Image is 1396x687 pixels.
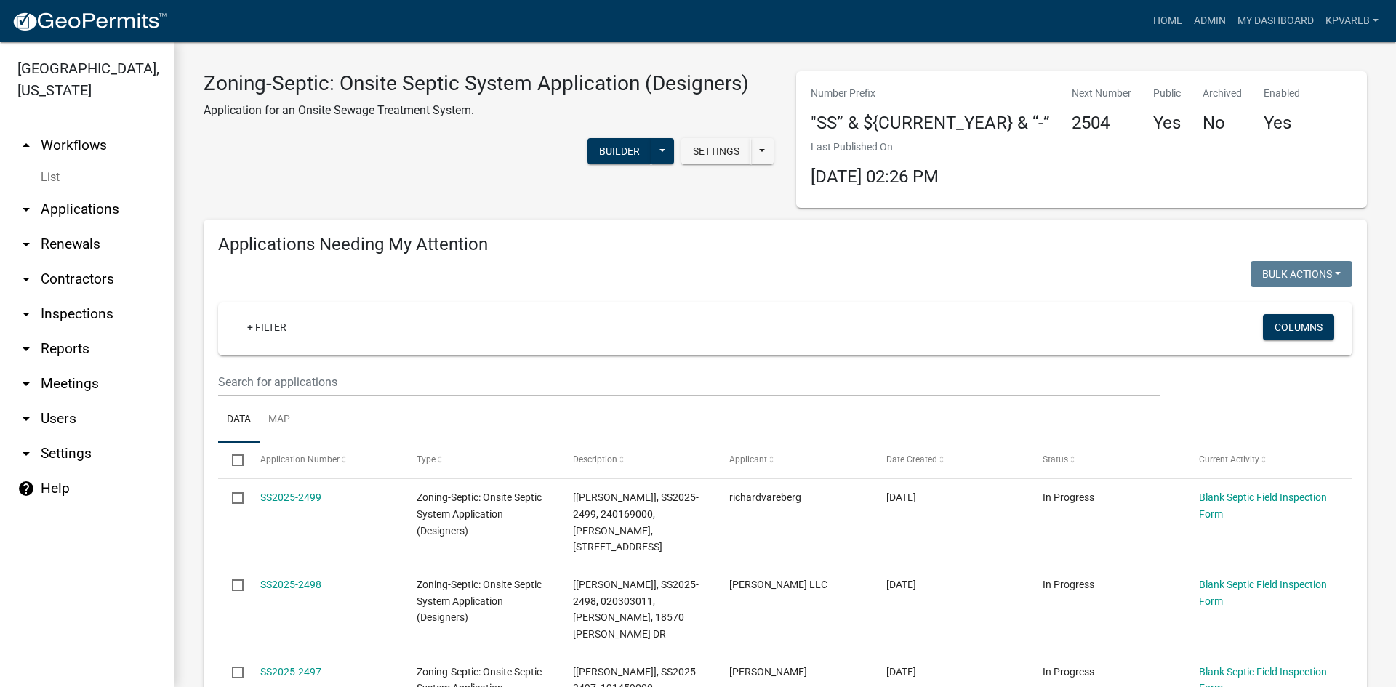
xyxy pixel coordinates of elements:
[811,166,939,187] span: [DATE] 02:26 PM
[417,491,542,537] span: Zoning-Septic: Onsite Septic System Application (Designers)
[403,443,559,478] datatable-header-cell: Type
[17,305,35,323] i: arrow_drop_down
[872,443,1028,478] datatable-header-cell: Date Created
[260,491,321,503] a: SS2025-2499
[1232,7,1320,35] a: My Dashboard
[218,397,260,443] a: Data
[729,579,827,590] span: Roisum LLC
[573,579,699,640] span: [Jeff Rusness], SS2025-2498, 020303011, TOM GREENE, 18570 JARRETT DR
[1043,491,1094,503] span: In Progress
[1188,7,1232,35] a: Admin
[1153,113,1181,134] h4: Yes
[1043,666,1094,678] span: In Progress
[715,443,872,478] datatable-header-cell: Applicant
[218,443,246,478] datatable-header-cell: Select
[1199,491,1327,520] a: Blank Septic Field Inspection Form
[811,86,1050,101] p: Number Prefix
[886,579,916,590] span: 09/02/2025
[587,138,651,164] button: Builder
[17,340,35,358] i: arrow_drop_down
[1147,7,1188,35] a: Home
[218,367,1160,397] input: Search for applications
[1263,314,1334,340] button: Columns
[559,443,715,478] datatable-header-cell: Description
[1251,261,1352,287] button: Bulk Actions
[17,375,35,393] i: arrow_drop_down
[17,270,35,288] i: arrow_drop_down
[17,236,35,253] i: arrow_drop_down
[246,443,402,478] datatable-header-cell: Application Number
[1199,579,1327,607] a: Blank Septic Field Inspection Form
[17,201,35,218] i: arrow_drop_down
[1043,579,1094,590] span: In Progress
[260,666,321,678] a: SS2025-2497
[417,454,436,465] span: Type
[1185,443,1341,478] datatable-header-cell: Current Activity
[417,579,542,624] span: Zoning-Septic: Onsite Septic System Application (Designers)
[236,314,298,340] a: + Filter
[260,397,299,443] a: Map
[886,491,916,503] span: 09/02/2025
[17,410,35,427] i: arrow_drop_down
[729,454,767,465] span: Applicant
[1153,86,1181,101] p: Public
[681,138,751,164] button: Settings
[1264,113,1300,134] h4: Yes
[1072,86,1131,101] p: Next Number
[1320,7,1384,35] a: kpvareb
[886,454,937,465] span: Date Created
[811,140,939,155] p: Last Published On
[886,666,916,678] span: 09/02/2025
[573,454,617,465] span: Description
[17,137,35,154] i: arrow_drop_up
[204,102,749,119] p: Application for an Onsite Sewage Treatment System.
[17,480,35,497] i: help
[260,454,340,465] span: Application Number
[1072,113,1131,134] h4: 2504
[729,491,801,503] span: richardvareberg
[1199,454,1259,465] span: Current Activity
[573,491,699,553] span: [Jeff Rusness], SS2025-2499, 240169000, AUSTIN ANDERSON, 24787 WHISKEY CREEK DR
[204,71,749,96] h3: Zoning-Septic: Onsite Septic System Application (Designers)
[811,113,1050,134] h4: "SS” & ${CURRENT_YEAR} & “-”
[1264,86,1300,101] p: Enabled
[1203,113,1242,134] h4: No
[260,579,321,590] a: SS2025-2498
[729,666,807,678] span: Scott M Ellingson
[1043,454,1068,465] span: Status
[17,445,35,462] i: arrow_drop_down
[1029,443,1185,478] datatable-header-cell: Status
[1203,86,1242,101] p: Archived
[218,234,1352,255] h4: Applications Needing My Attention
